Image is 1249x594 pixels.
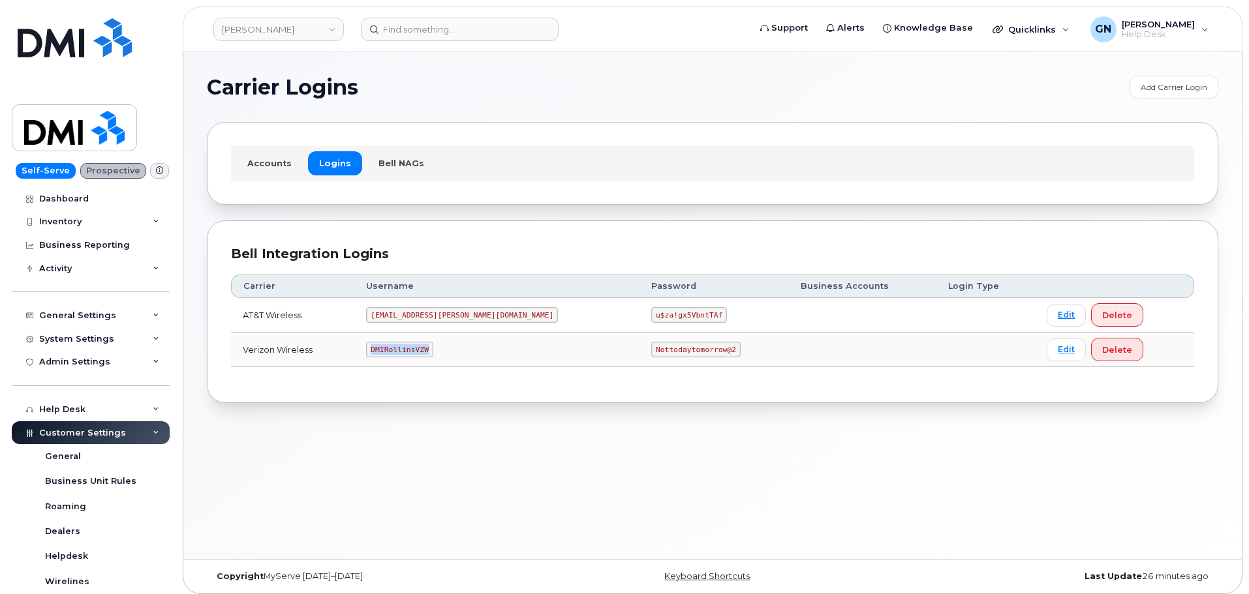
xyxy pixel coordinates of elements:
[231,333,354,367] td: Verizon Wireless
[217,571,264,581] strong: Copyright
[651,307,727,323] code: u$za!gx5VbntTAf
[789,275,937,298] th: Business Accounts
[366,342,433,357] code: DMIRollinsVZW
[1085,571,1142,581] strong: Last Update
[881,571,1218,582] div: 26 minutes ago
[1091,338,1143,361] button: Delete
[1102,344,1132,356] span: Delete
[231,245,1194,263] div: Bell Integration Logins
[231,298,354,333] td: AT&T Wireless
[308,151,362,175] a: Logins
[367,151,435,175] a: Bell NAGs
[651,342,740,357] code: Nottodaytomorrow@2
[207,571,544,582] div: MyServe [DATE]–[DATE]
[207,78,358,97] span: Carrier Logins
[1091,303,1143,327] button: Delete
[354,275,640,298] th: Username
[231,275,354,298] th: Carrier
[1047,304,1086,327] a: Edit
[1102,309,1132,321] span: Delete
[936,275,1035,298] th: Login Type
[366,307,558,323] code: [EMAIL_ADDRESS][PERSON_NAME][DOMAIN_NAME]
[1130,76,1218,98] a: Add Carrier Login
[236,151,303,175] a: Accounts
[640,275,788,298] th: Password
[664,571,750,581] a: Keyboard Shortcuts
[1047,338,1086,361] a: Edit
